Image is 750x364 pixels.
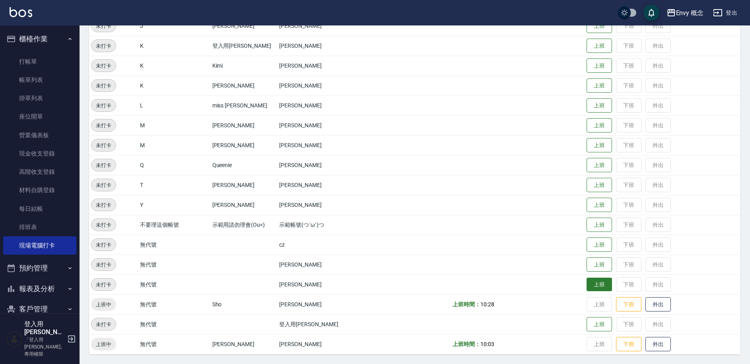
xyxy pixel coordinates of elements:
b: 上班時間： [453,301,480,308]
td: 不要理這個帳號 [138,215,210,235]
a: 打帳單 [3,53,76,71]
span: 上班中 [91,300,116,309]
button: 上班 [587,158,612,173]
a: 高階收支登錄 [3,163,76,181]
td: [PERSON_NAME] [277,255,383,274]
span: 未打卡 [91,241,116,249]
button: Envy 概念 [663,5,707,21]
td: cz [277,235,383,255]
td: [PERSON_NAME] [210,16,278,36]
button: 預約管理 [3,258,76,278]
button: 上班 [587,198,612,212]
p: 「登入用[PERSON_NAME]」專用權限 [24,336,65,358]
button: 上班 [587,138,612,153]
td: M [138,135,210,155]
td: [PERSON_NAME] [277,76,383,95]
span: 未打卡 [91,22,116,30]
a: 座位開單 [3,107,76,126]
button: 客戶管理 [3,299,76,319]
td: [PERSON_NAME] [210,175,278,195]
td: M [138,115,210,135]
td: T [138,175,210,195]
td: [PERSON_NAME] [210,195,278,215]
span: 未打卡 [91,280,116,289]
button: 下班 [616,337,641,352]
td: 示範帳號(つ´ω`)つ [277,215,383,235]
a: 每日結帳 [3,200,76,218]
td: [PERSON_NAME] [277,334,383,354]
a: 現金收支登錄 [3,144,76,163]
button: 外出 [645,297,671,312]
td: [PERSON_NAME] [277,195,383,215]
td: [PERSON_NAME] [210,334,278,354]
button: 上班 [587,178,612,193]
span: 未打卡 [91,101,116,110]
button: save [643,5,659,21]
span: 上班中 [91,340,116,348]
td: [PERSON_NAME] [210,135,278,155]
td: [PERSON_NAME] [277,36,383,56]
a: 掛單列表 [3,89,76,107]
td: L [138,95,210,115]
td: [PERSON_NAME] [277,175,383,195]
td: 無代號 [138,255,210,274]
img: Logo [10,7,32,17]
span: 未打卡 [91,42,116,50]
td: [PERSON_NAME] [277,135,383,155]
td: Q [138,155,210,175]
a: 材料自購登錄 [3,181,76,199]
span: 未打卡 [91,141,116,150]
div: Envy 概念 [676,8,704,18]
td: [PERSON_NAME] [277,115,383,135]
h5: 登入用[PERSON_NAME] [24,320,65,336]
td: Sho [210,294,278,314]
td: [PERSON_NAME] [277,95,383,115]
button: 上班 [587,237,612,252]
span: 未打卡 [91,121,116,130]
button: 下班 [616,297,641,312]
a: 帳單列表 [3,71,76,89]
td: Y [138,195,210,215]
span: 未打卡 [91,82,116,90]
img: Person [6,331,22,347]
td: 登入用[PERSON_NAME] [210,36,278,56]
button: 上班 [587,218,612,232]
td: K [138,36,210,56]
span: 未打卡 [91,320,116,329]
td: 無代號 [138,274,210,294]
button: 上班 [587,278,612,292]
a: 排班表 [3,218,76,236]
button: 上班 [587,118,612,133]
td: J [138,16,210,36]
td: K [138,56,210,76]
a: 營業儀表板 [3,126,76,144]
button: 櫃檯作業 [3,29,76,49]
td: Queenie [210,155,278,175]
td: 無代號 [138,235,210,255]
span: 未打卡 [91,62,116,70]
span: 未打卡 [91,161,116,169]
td: [PERSON_NAME] [277,56,383,76]
button: 上班 [587,317,612,332]
td: [PERSON_NAME] [277,294,383,314]
span: 未打卡 [91,201,116,209]
span: 未打卡 [91,181,116,189]
button: 上班 [587,39,612,53]
td: 無代號 [138,314,210,334]
td: K [138,76,210,95]
button: 報表及分析 [3,278,76,299]
button: 上班 [587,257,612,272]
td: Kimi [210,56,278,76]
b: 上班時間： [453,341,480,347]
span: 未打卡 [91,261,116,269]
td: 示範用請勿理會(Ou<) [210,215,278,235]
button: 上班 [587,58,612,73]
a: 現場電腦打卡 [3,236,76,255]
button: 登出 [710,6,740,20]
span: 10:28 [480,301,494,308]
td: [PERSON_NAME] [210,115,278,135]
button: 上班 [587,78,612,93]
button: 上班 [587,98,612,113]
td: miss [PERSON_NAME] [210,95,278,115]
td: 登入用[PERSON_NAME] [277,314,383,334]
